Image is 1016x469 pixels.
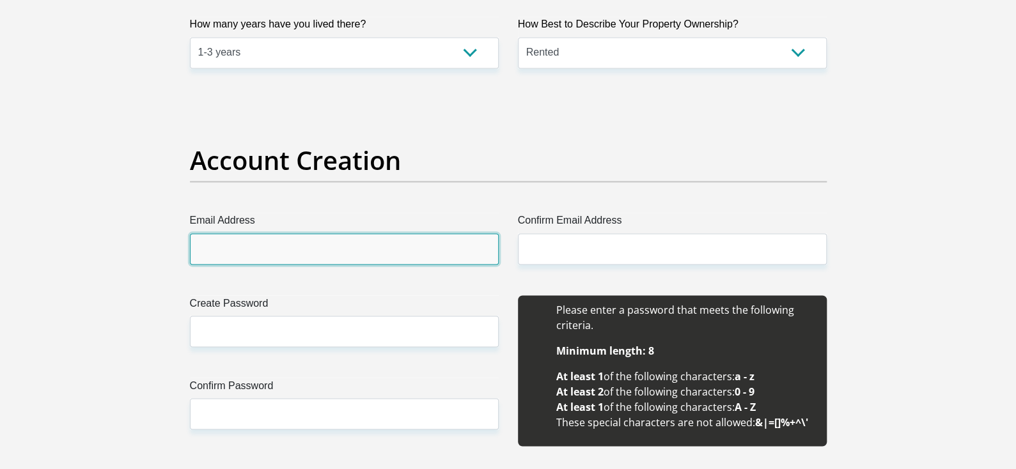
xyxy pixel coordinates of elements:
li: of the following characters: [556,383,814,399]
b: 0 - 9 [735,384,754,398]
b: A - Z [735,399,756,413]
li: Please enter a password that meets the following criteria. [556,302,814,332]
label: Confirm Email Address [518,213,827,233]
label: Confirm Password [190,378,499,398]
b: &|=[]%+^\' [755,415,808,429]
h2: Account Creation [190,145,827,176]
b: At least 1 [556,369,604,383]
label: Email Address [190,213,499,233]
b: At least 1 [556,399,604,413]
li: These special characters are not allowed: [556,414,814,429]
label: How many years have you lived there? [190,17,499,37]
label: Create Password [190,295,499,316]
input: Confirm Email Address [518,233,827,265]
select: Please select a value [190,37,499,68]
li: of the following characters: [556,368,814,383]
input: Confirm Password [190,398,499,429]
input: Email Address [190,233,499,265]
b: a - z [735,369,754,383]
label: How Best to Describe Your Property Ownership? [518,17,827,37]
b: Minimum length: 8 [556,343,654,357]
select: Please select a value [518,37,827,68]
li: of the following characters: [556,399,814,414]
input: Create Password [190,316,499,347]
b: At least 2 [556,384,604,398]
